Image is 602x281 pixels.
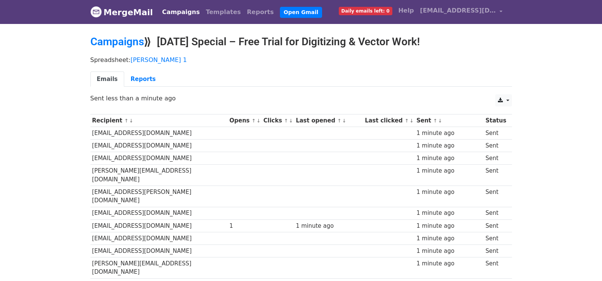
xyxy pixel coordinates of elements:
[244,5,277,20] a: Reports
[251,118,256,124] a: ↑
[483,186,508,207] td: Sent
[90,152,228,165] td: [EMAIL_ADDRESS][DOMAIN_NAME]
[337,118,341,124] a: ↑
[483,127,508,140] td: Sent
[256,118,261,124] a: ↓
[124,118,128,124] a: ↑
[483,244,508,257] td: Sent
[420,6,496,15] span: [EMAIL_ADDRESS][DOMAIN_NAME]
[416,259,482,268] div: 1 minute ago
[416,209,482,217] div: 1 minute ago
[483,114,508,127] th: Status
[90,56,512,64] p: Spreadsheet:
[90,186,228,207] td: [EMAIL_ADDRESS][PERSON_NAME][DOMAIN_NAME]
[483,140,508,152] td: Sent
[90,165,228,186] td: [PERSON_NAME][EMAIL_ADDRESS][DOMAIN_NAME]
[124,71,162,87] a: Reports
[90,207,228,219] td: [EMAIL_ADDRESS][DOMAIN_NAME]
[395,3,417,18] a: Help
[228,114,262,127] th: Opens
[416,129,482,138] div: 1 minute ago
[336,3,395,18] a: Daily emails left: 0
[416,188,482,197] div: 1 minute ago
[416,234,482,243] div: 1 minute ago
[294,114,363,127] th: Last opened
[483,207,508,219] td: Sent
[229,222,260,230] div: 1
[289,118,293,124] a: ↓
[90,35,512,48] h2: ⟫ [DATE] Special – Free Trial for Digitizing & Vector Work!
[409,118,414,124] a: ↓
[483,219,508,232] td: Sent
[483,165,508,186] td: Sent
[90,6,102,17] img: MergeMail logo
[433,118,438,124] a: ↑
[416,167,482,175] div: 1 minute ago
[416,247,482,256] div: 1 minute ago
[90,244,228,257] td: [EMAIL_ADDRESS][DOMAIN_NAME]
[363,114,415,127] th: Last clicked
[90,114,228,127] th: Recipient
[159,5,203,20] a: Campaigns
[90,140,228,152] td: [EMAIL_ADDRESS][DOMAIN_NAME]
[416,222,482,230] div: 1 minute ago
[131,56,187,64] a: [PERSON_NAME] 1
[129,118,133,124] a: ↓
[415,114,484,127] th: Sent
[296,222,361,230] div: 1 minute ago
[262,114,294,127] th: Clicks
[90,219,228,232] td: [EMAIL_ADDRESS][DOMAIN_NAME]
[284,118,288,124] a: ↑
[90,127,228,140] td: [EMAIL_ADDRESS][DOMAIN_NAME]
[483,152,508,165] td: Sent
[203,5,244,20] a: Templates
[280,7,322,18] a: Open Gmail
[438,118,442,124] a: ↓
[404,118,409,124] a: ↑
[416,141,482,150] div: 1 minute ago
[339,7,392,15] span: Daily emails left: 0
[483,257,508,279] td: Sent
[417,3,506,21] a: [EMAIL_ADDRESS][DOMAIN_NAME]
[564,244,602,281] iframe: Chat Widget
[416,154,482,163] div: 1 minute ago
[90,94,512,102] p: Sent less than a minute ago
[90,4,153,20] a: MergeMail
[90,257,228,279] td: [PERSON_NAME][EMAIL_ADDRESS][DOMAIN_NAME]
[342,118,346,124] a: ↓
[90,232,228,244] td: [EMAIL_ADDRESS][DOMAIN_NAME]
[90,71,124,87] a: Emails
[90,35,144,48] a: Campaigns
[483,232,508,244] td: Sent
